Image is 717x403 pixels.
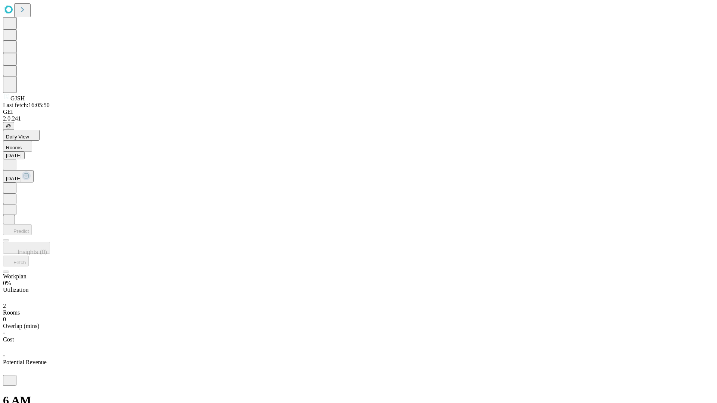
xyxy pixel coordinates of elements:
span: Rooms [3,309,20,316]
button: Predict [3,224,32,235]
span: Potential Revenue [3,359,47,365]
span: Rooms [6,145,22,150]
span: Last fetch: 16:05:50 [3,102,50,108]
span: @ [6,123,11,129]
button: Insights (0) [3,242,50,254]
span: - [3,329,5,336]
span: Insights (0) [18,249,47,255]
button: Fetch [3,256,29,266]
span: Daily View [6,134,29,140]
button: [DATE] [3,151,25,159]
span: Overlap (mins) [3,323,39,329]
span: 2 [3,303,6,309]
span: 0 [3,316,6,322]
span: [DATE] [6,176,22,181]
button: @ [3,122,14,130]
div: 2.0.241 [3,115,714,122]
span: Cost [3,336,14,343]
button: Daily View [3,130,40,141]
button: Rooms [3,141,32,151]
span: - [3,352,5,359]
span: GJSH [10,95,25,101]
span: Utilization [3,287,28,293]
span: 0% [3,280,11,286]
div: GEI [3,109,714,115]
button: [DATE] [3,170,34,182]
span: Workplan [3,273,27,279]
